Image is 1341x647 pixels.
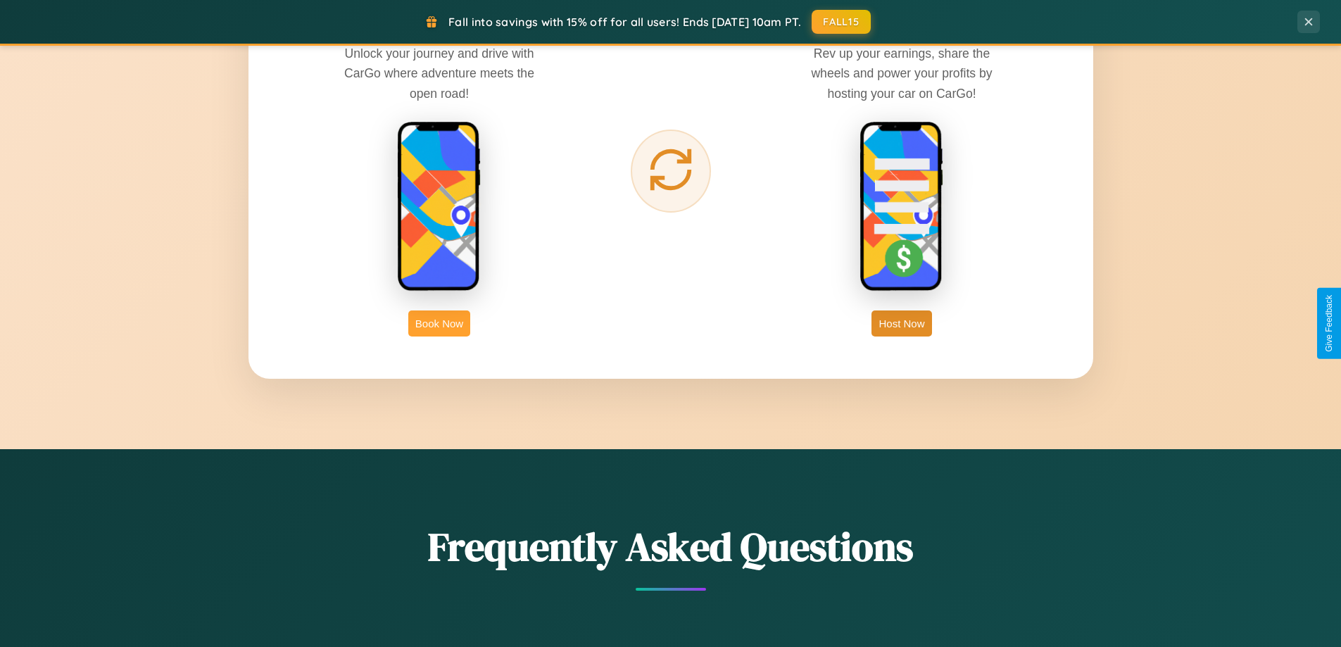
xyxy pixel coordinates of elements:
button: FALL15 [812,10,871,34]
p: Rev up your earnings, share the wheels and power your profits by hosting your car on CarGo! [796,44,1007,103]
button: Host Now [871,310,931,337]
h2: Frequently Asked Questions [248,520,1093,574]
button: Book Now [408,310,470,337]
img: host phone [860,121,944,293]
img: rent phone [397,121,481,293]
div: Give Feedback [1324,295,1334,352]
p: Unlock your journey and drive with CarGo where adventure meets the open road! [334,44,545,103]
span: Fall into savings with 15% off for all users! Ends [DATE] 10am PT. [448,15,801,29]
